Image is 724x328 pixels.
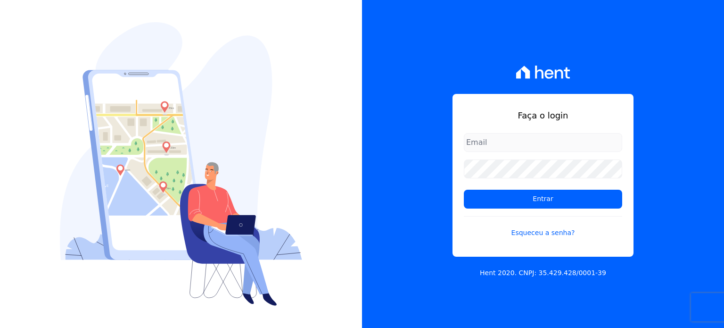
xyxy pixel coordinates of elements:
[60,22,302,306] img: Login
[464,133,622,152] input: Email
[480,268,606,278] p: Hent 2020. CNPJ: 35.429.428/0001-39
[464,190,622,209] input: Entrar
[464,109,622,122] h1: Faça o login
[464,216,622,238] a: Esqueceu a senha?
